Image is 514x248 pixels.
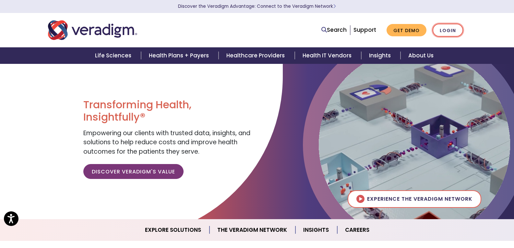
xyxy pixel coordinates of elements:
[209,222,295,238] a: The Veradigm Network
[83,99,252,124] h1: Transforming Health, Insightfully®
[83,164,184,179] a: Discover Veradigm's Value
[141,47,219,64] a: Health Plans + Payers
[361,47,400,64] a: Insights
[353,26,376,34] a: Support
[87,47,141,64] a: Life Sciences
[333,3,336,9] span: Learn More
[295,47,361,64] a: Health IT Vendors
[400,47,441,64] a: About Us
[219,47,294,64] a: Healthcare Providers
[321,26,347,34] a: Search
[137,222,209,238] a: Explore Solutions
[337,222,377,238] a: Careers
[48,19,137,41] img: Veradigm logo
[387,24,426,37] a: Get Demo
[295,222,337,238] a: Insights
[83,129,250,156] span: Empowering our clients with trusted data, insights, and solutions to help reduce costs and improv...
[433,24,463,37] a: Login
[178,3,336,9] a: Discover the Veradigm Advantage: Connect to the Veradigm NetworkLearn More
